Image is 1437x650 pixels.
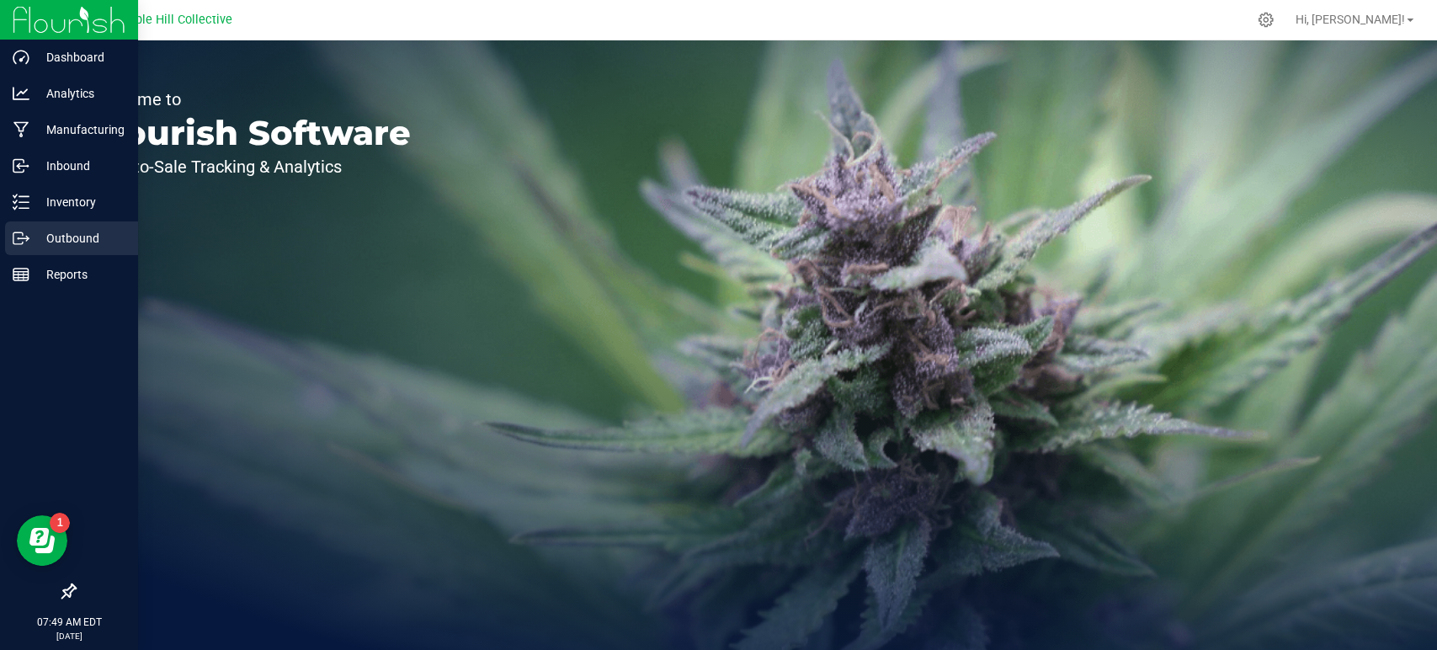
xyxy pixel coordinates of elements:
span: Temple Hill Collective [111,13,232,27]
inline-svg: Manufacturing [13,121,29,138]
p: [DATE] [8,630,130,642]
p: Flourish Software [91,116,411,150]
p: Analytics [29,83,130,104]
iframe: Resource center unread badge [50,513,70,533]
p: Seed-to-Sale Tracking & Analytics [91,158,411,175]
p: Outbound [29,228,130,248]
div: Manage settings [1255,12,1276,28]
p: Manufacturing [29,120,130,140]
span: Hi, [PERSON_NAME]! [1296,13,1405,26]
p: Reports [29,264,130,285]
p: Inbound [29,156,130,176]
p: Dashboard [29,47,130,67]
inline-svg: Outbound [13,230,29,247]
iframe: Resource center [17,515,67,566]
inline-svg: Dashboard [13,49,29,66]
p: Inventory [29,192,130,212]
inline-svg: Reports [13,266,29,283]
p: Welcome to [91,91,411,108]
p: 07:49 AM EDT [8,615,130,630]
inline-svg: Inventory [13,194,29,210]
inline-svg: Inbound [13,157,29,174]
inline-svg: Analytics [13,85,29,102]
